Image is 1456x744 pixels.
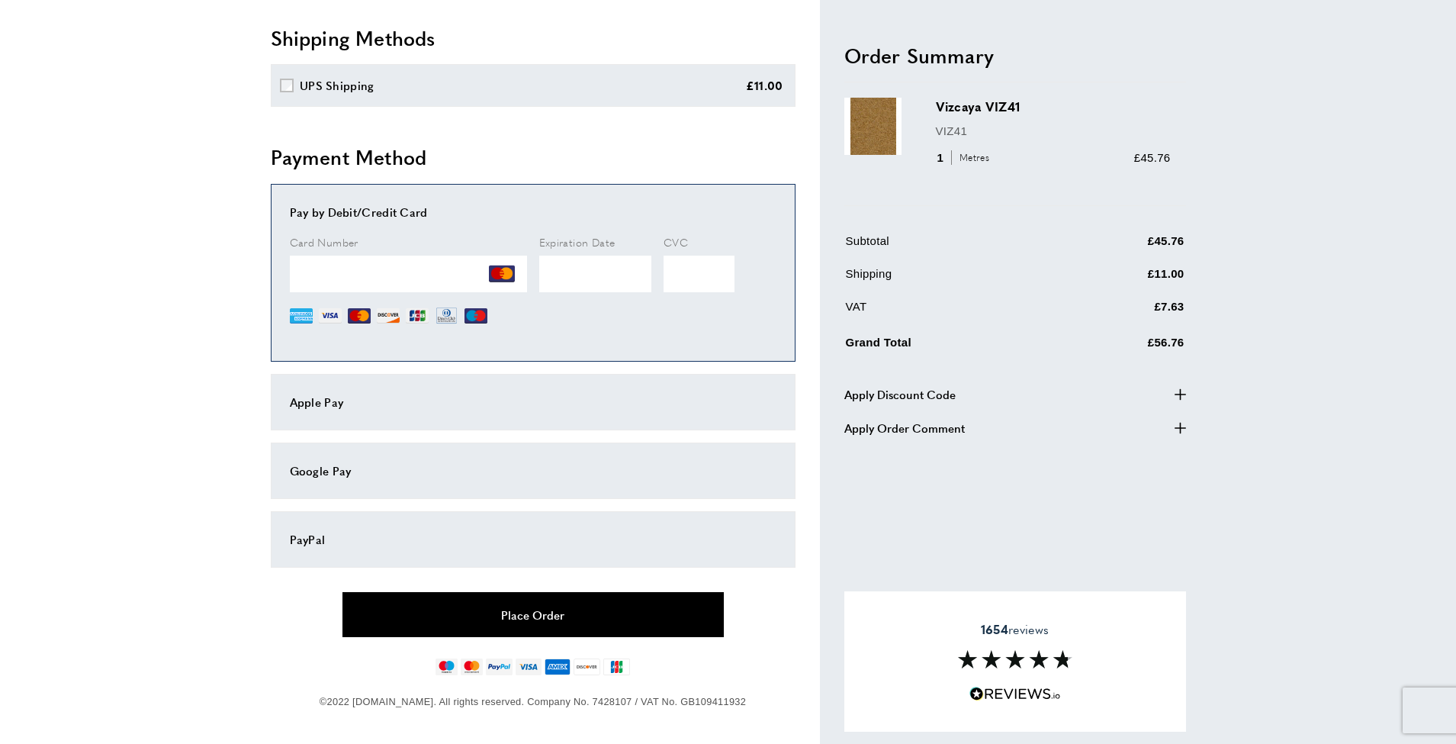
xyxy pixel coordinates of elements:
img: MC.png [489,261,515,287]
p: VIZ41 [936,121,1171,140]
td: £56.76 [1064,330,1184,362]
div: Google Pay [290,462,776,480]
div: 1 [936,148,995,166]
img: discover [574,659,600,675]
img: DI.webp [377,304,400,327]
img: Reviews section [958,650,1072,668]
img: Vizcaya VIZ41 [844,98,902,155]
img: Reviews.io 5 stars [969,687,1061,701]
div: Apple Pay [290,393,776,411]
span: Expiration Date [539,234,616,250]
td: £11.00 [1064,264,1184,294]
img: JCB.webp [406,304,429,327]
button: Place Order [342,592,724,637]
iframe: Secure Credit Card Frame - Expiration Date [539,256,652,292]
iframe: Secure Credit Card Frame - Credit Card Number [290,256,527,292]
div: UPS Shipping [300,76,374,95]
h3: Vizcaya VIZ41 [936,98,1171,115]
div: Pay by Debit/Credit Card [290,203,776,221]
h2: Shipping Methods [271,24,795,52]
div: PayPal [290,530,776,549]
img: visa [516,659,541,675]
strong: 1654 [981,620,1008,638]
img: paypal [486,659,513,675]
h2: Order Summary [844,41,1186,69]
span: Apply Discount Code [844,385,956,403]
img: DN.webp [435,304,459,327]
td: £7.63 [1064,297,1184,327]
span: CVC [664,234,688,250]
span: Metres [951,150,993,165]
img: american-express [545,659,571,675]
img: MC.webp [348,304,371,327]
img: mastercard [461,659,483,675]
img: AE.webp [290,304,313,327]
img: maestro [436,659,458,675]
img: VI.webp [319,304,342,327]
img: MI.webp [464,304,487,327]
img: jcb [603,659,630,675]
td: £45.76 [1064,231,1184,261]
div: £11.00 [746,76,783,95]
td: Shipping [846,264,1063,294]
iframe: Secure Credit Card Frame - CVV [664,256,734,292]
td: Subtotal [846,231,1063,261]
span: Card Number [290,234,358,250]
span: reviews [981,622,1049,637]
span: £45.76 [1134,150,1171,163]
span: ©2022 [DOMAIN_NAME]. All rights reserved. Company No. 7428107 / VAT No. GB109411932 [320,696,746,707]
td: Grand Total [846,330,1063,362]
td: VAT [846,297,1063,327]
h2: Payment Method [271,143,795,171]
span: Apply Order Comment [844,418,965,436]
